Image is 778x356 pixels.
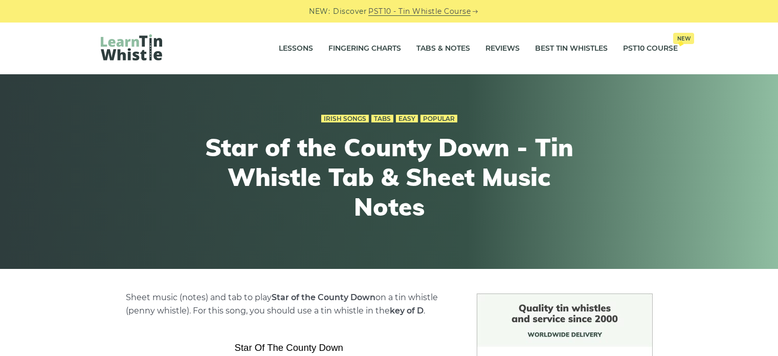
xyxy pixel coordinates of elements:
[101,34,162,60] img: LearnTinWhistle.com
[485,36,520,61] a: Reviews
[279,36,313,61] a: Lessons
[371,115,393,123] a: Tabs
[126,291,452,318] p: Sheet music (notes) and tab to play on a tin whistle (penny whistle). For this song, you should u...
[535,36,608,61] a: Best Tin Whistles
[328,36,401,61] a: Fingering Charts
[623,36,678,61] a: PST10 CourseNew
[420,115,457,123] a: Popular
[390,306,424,316] strong: key of D
[272,292,375,302] strong: Star of the County Down
[673,33,694,44] span: New
[321,115,369,123] a: Irish Songs
[396,115,418,123] a: Easy
[201,133,577,221] h1: Star of the County Down - Tin Whistle Tab & Sheet Music Notes
[416,36,470,61] a: Tabs & Notes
